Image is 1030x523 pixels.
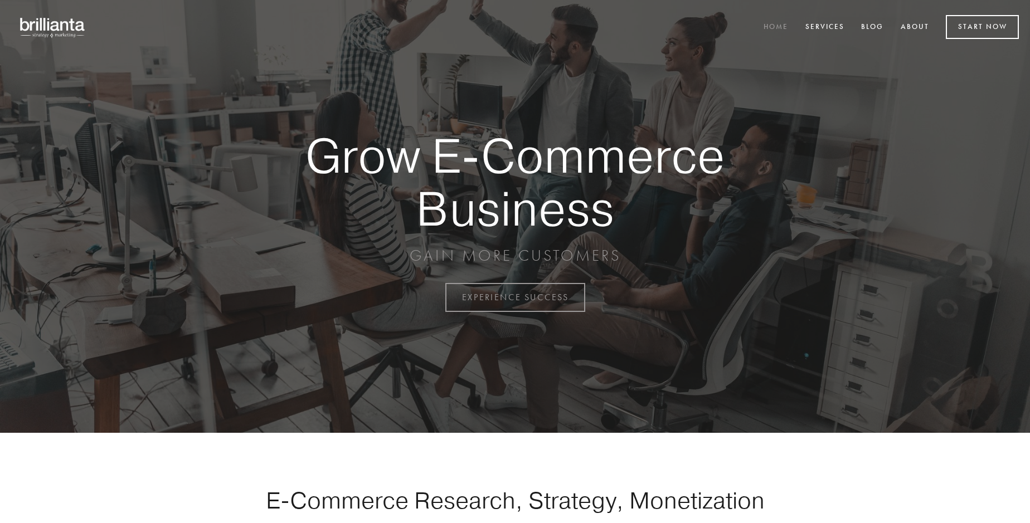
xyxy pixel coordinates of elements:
img: brillianta - research, strategy, marketing [11,11,95,43]
a: EXPERIENCE SUCCESS [445,283,585,312]
a: About [893,18,936,37]
a: Blog [854,18,891,37]
p: GAIN MORE CUSTOMERS [266,246,764,266]
a: Services [798,18,852,37]
h1: E-Commerce Research, Strategy, Monetization [231,486,799,514]
a: Start Now [946,15,1019,39]
a: Home [756,18,795,37]
strong: Grow E-Commerce Business [266,129,764,234]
